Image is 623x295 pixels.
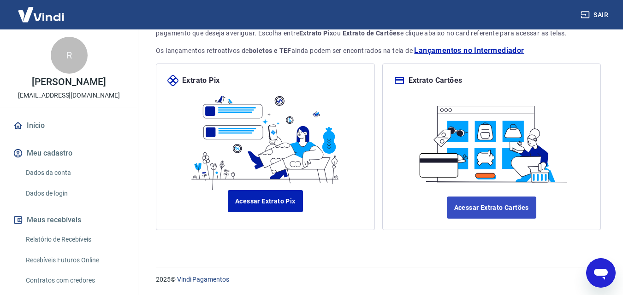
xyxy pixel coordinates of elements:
a: Contratos com credores [22,271,127,290]
button: Sair [579,6,612,23]
strong: boletos e TEF [249,47,291,54]
img: ilustracard.1447bf24807628a904eb562bb34ea6f9.svg [413,97,570,185]
a: Lançamentos no Intermediador [414,45,524,56]
img: Vindi [11,0,71,29]
p: [PERSON_NAME] [32,77,106,87]
strong: Extrato de Cartões [343,29,400,37]
button: Meus recebíveis [11,210,127,230]
p: [EMAIL_ADDRESS][DOMAIN_NAME] [18,91,120,100]
a: Dados de login [22,184,127,203]
img: ilustrapix.38d2ed8fdf785898d64e9b5bf3a9451d.svg [187,86,344,190]
button: Meu cadastro [11,143,127,163]
a: Dados da conta [22,163,127,182]
p: Os lançamentos retroativos de ainda podem ser encontrados na tela de [156,45,601,56]
a: Recebíveis Futuros Online [22,251,127,270]
p: 2025 © [156,275,601,284]
iframe: Botão para abrir a janela de mensagens [586,258,616,288]
div: R [51,37,88,74]
p: Extrato Cartões [409,75,463,86]
p: Extrato Pix [182,75,220,86]
a: Relatório de Recebíveis [22,230,127,249]
strong: Extrato Pix [299,29,333,37]
a: Vindi Pagamentos [177,276,229,283]
a: Acessar Extrato Cartões [447,197,536,219]
a: Acessar Extrato Pix [228,190,303,212]
a: Início [11,116,127,136]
